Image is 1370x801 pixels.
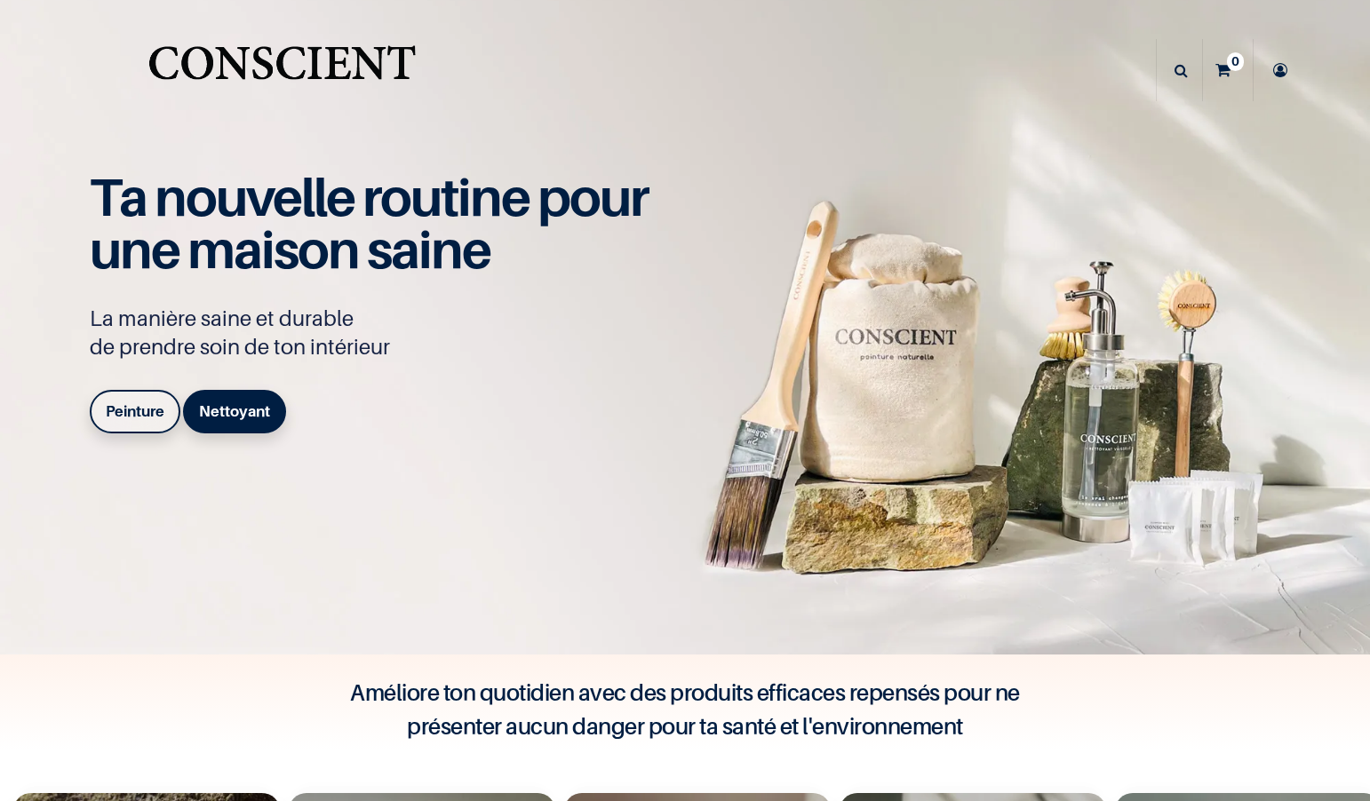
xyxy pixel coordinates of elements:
b: Peinture [106,402,164,420]
a: Nettoyant [183,390,286,432]
h4: Améliore ton quotidien avec des produits efficaces repensés pour ne présenter aucun danger pour t... [330,676,1040,743]
sup: 0 [1227,52,1244,70]
b: Nettoyant [199,402,270,420]
img: Conscient [145,36,419,106]
p: La manière saine et durable de prendre soin de ton intérieur [90,305,667,361]
span: Ta nouvelle routine pour une maison saine [90,165,648,281]
a: Logo of Conscient [145,36,419,106]
a: 0 [1203,39,1253,101]
a: Peinture [90,390,180,432]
